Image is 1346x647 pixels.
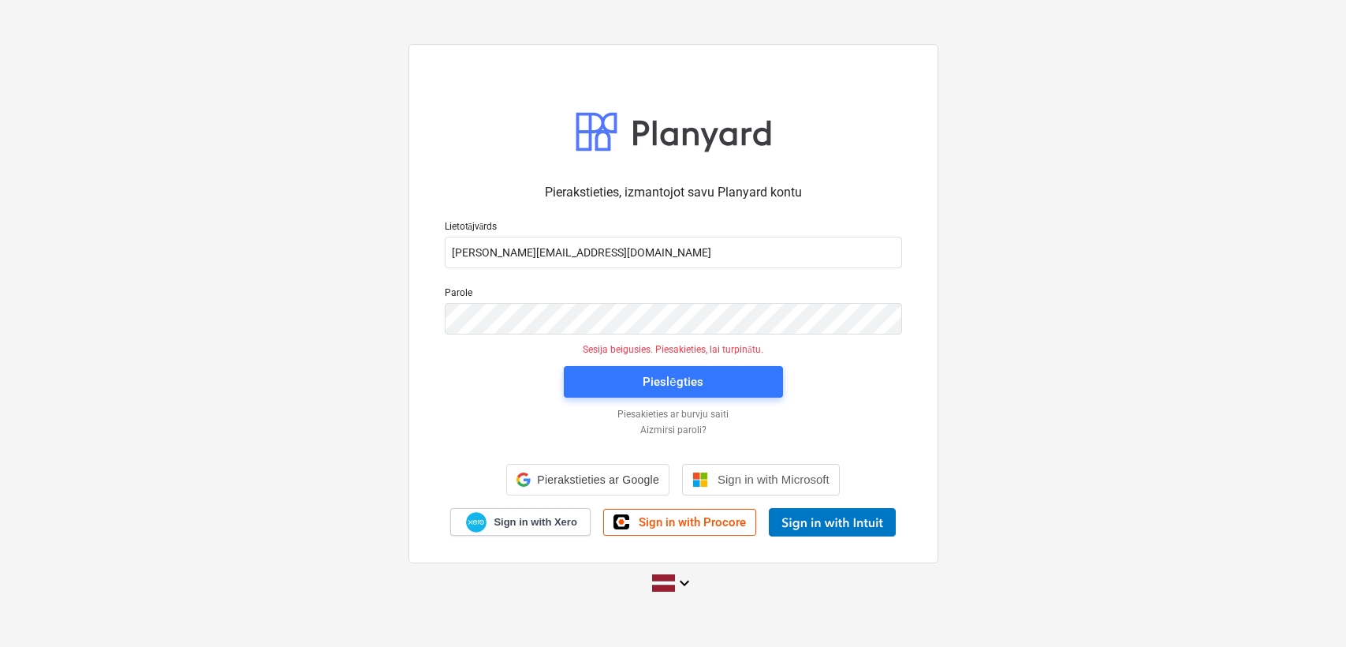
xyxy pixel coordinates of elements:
a: Piesakieties ar burvju saiti [437,409,910,421]
p: Parole [445,287,902,303]
a: Sign in with Procore [603,509,756,536]
img: Microsoft logo [692,472,708,488]
span: Sign in with Microsoft [718,473,830,486]
p: Lietotājvārds [445,221,902,237]
span: Sign in with Xero [494,515,576,529]
button: Pieslēgties [564,366,783,398]
img: Xero logo [466,512,487,533]
input: Lietotājvārds [445,237,902,268]
a: Aizmirsi paroli? [437,424,910,437]
p: Sesija beigusies. Piesakieties, lai turpinātu. [435,344,912,357]
div: Pierakstieties ar Google [506,464,669,496]
span: Sign in with Procore [639,515,746,529]
div: Pieslēgties [643,372,703,392]
iframe: Chat Widget [1267,571,1346,647]
i: keyboard_arrow_down [675,574,694,593]
p: Pierakstieties, izmantojot savu Planyard kontu [445,183,902,202]
a: Sign in with Xero [450,508,591,536]
span: Pierakstieties ar Google [537,473,659,486]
